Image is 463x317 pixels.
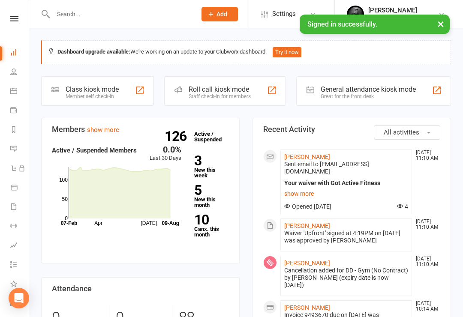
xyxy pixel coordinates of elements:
[284,304,330,311] a: [PERSON_NAME]
[189,85,251,93] div: Roll call kiosk mode
[272,4,296,24] span: Settings
[284,230,408,244] div: Waiver 'Upfront' signed at 4:19PM on [DATE] was approved by [PERSON_NAME]
[41,40,451,64] div: We're working on an update to your Clubworx dashboard.
[150,145,181,163] div: Last 30 Days
[284,161,369,175] span: Sent email to [EMAIL_ADDRESS][DOMAIN_NAME]
[10,236,30,256] a: Assessments
[10,121,30,140] a: Reports
[368,14,417,22] div: Got Active Fitness
[194,213,225,226] strong: 10
[284,222,330,229] a: [PERSON_NAME]
[284,188,408,200] a: show more
[66,93,119,99] div: Member self check-in
[368,6,417,14] div: [PERSON_NAME]
[10,44,30,63] a: Dashboard
[194,213,229,237] a: 10Canx. this month
[284,179,408,187] div: Your waiver with Got Active Fitness
[273,47,301,57] button: Try it now
[284,267,408,289] div: Cancellation added for DD - Gym (No Contract) by [PERSON_NAME] (expiry date is now [DATE])
[374,125,440,140] button: All activities
[194,154,225,167] strong: 3
[263,125,440,134] h3: Recent Activity
[10,275,30,294] a: What's New
[10,102,30,121] a: Payments
[384,129,419,136] span: All activities
[412,219,440,230] time: [DATE] 11:10 AM
[433,15,448,33] button: ×
[216,11,227,18] span: Add
[194,184,225,197] strong: 5
[87,126,119,134] a: show more
[57,48,130,55] strong: Dashboard upgrade available:
[52,147,137,154] strong: Active / Suspended Members
[52,284,229,293] h3: Attendance
[10,179,30,198] a: Product Sales
[412,256,440,267] time: [DATE] 11:10 AM
[10,82,30,102] a: Calendar
[189,93,251,99] div: Staff check-in for members
[190,125,228,149] a: 126Active / Suspended
[284,260,330,266] a: [PERSON_NAME]
[165,130,190,143] strong: 126
[307,20,377,28] span: Signed in successfully.
[321,93,416,99] div: Great for the front desk
[10,63,30,82] a: People
[412,301,440,312] time: [DATE] 10:14 AM
[284,153,330,160] a: [PERSON_NAME]
[194,184,229,208] a: 5New this month
[201,7,238,21] button: Add
[347,6,364,23] img: thumb_image1544090673.png
[66,85,119,93] div: Class kiosk mode
[284,203,331,210] span: Opened [DATE]
[321,85,416,93] div: General attendance kiosk mode
[9,288,29,308] div: Open Intercom Messenger
[194,154,229,178] a: 3New this week
[150,145,181,154] div: 0.0%
[412,150,440,161] time: [DATE] 11:10 AM
[51,8,190,20] input: Search...
[52,125,229,134] h3: Members
[397,203,408,210] span: 4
